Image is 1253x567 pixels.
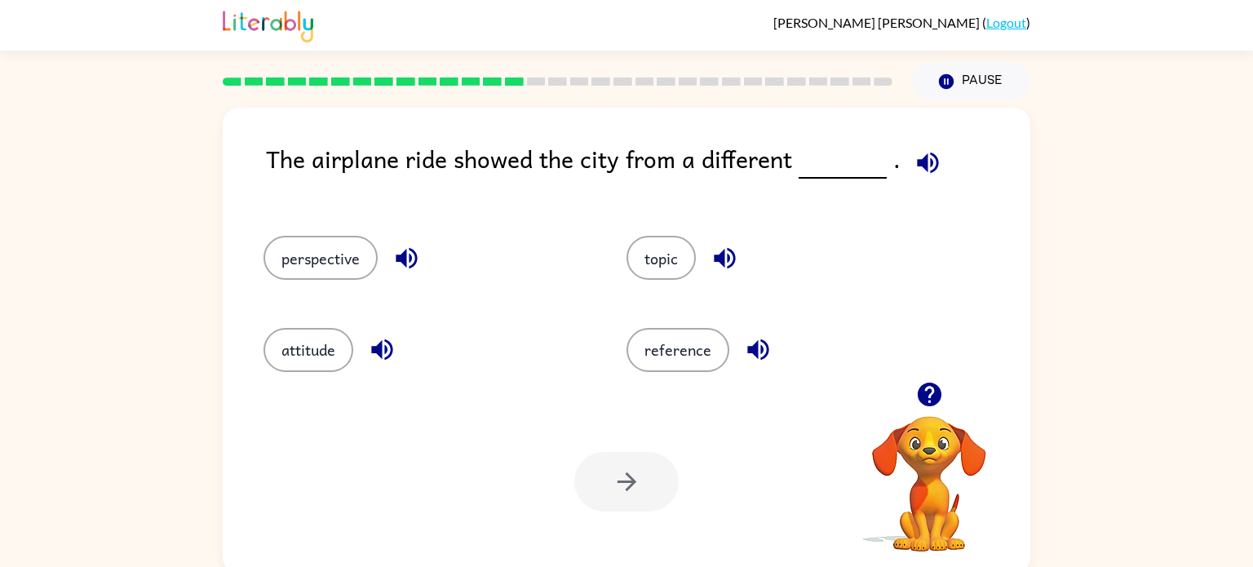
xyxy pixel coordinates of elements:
[986,15,1026,30] a: Logout
[263,328,353,372] button: attitude
[912,63,1030,100] button: Pause
[626,328,729,372] button: reference
[626,236,696,280] button: topic
[848,391,1011,554] video: Your browser must support playing .mp4 files to use Literably. Please try using another browser.
[223,7,313,42] img: Literably
[773,15,1030,30] div: ( )
[263,236,378,280] button: perspective
[773,15,982,30] span: [PERSON_NAME] [PERSON_NAME]
[266,140,1030,203] div: The airplane ride showed the city from a different .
